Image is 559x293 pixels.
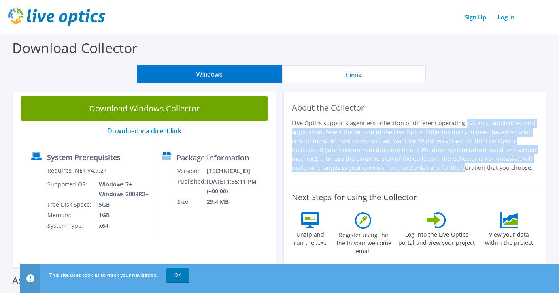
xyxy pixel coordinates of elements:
[206,176,272,197] td: [DATE] 1:35:11 PM (+00:00)
[292,192,417,202] label: Next Steps for using the Collector
[47,199,93,210] td: Free Disk Space:
[176,154,249,162] label: Package Information
[93,179,150,199] td: Windows 7+ Windows 2008R2+
[177,197,206,207] td: Size:
[292,228,329,247] label: Unzip and run the .exe
[333,229,394,255] label: Register using the line in your welcome email
[206,166,272,176] td: [TECHNICAL_ID]
[107,126,181,135] a: Download via direct link
[8,8,105,26] img: live_optics_svg.svg
[282,65,426,83] button: Linux
[480,228,538,247] label: View your data within the project
[12,276,236,284] label: Assessments supported by the Windows Collector
[292,103,538,113] h2: About the Collector
[93,220,150,231] td: x64
[137,65,282,83] button: Windows
[493,11,519,23] a: Log In
[21,96,268,121] a: Download Windows Collector
[166,268,189,282] a: OK
[398,228,476,247] label: Log into the Live Optics portal and view your project
[177,176,206,197] td: Published:
[93,199,150,210] td: 5GB
[47,153,121,161] label: System Prerequisites
[12,38,138,57] label: Download Collector
[292,119,538,172] p: Live Optics supports agentless collection of different operating systems, appliances, and applica...
[461,11,490,23] a: Sign Up
[177,166,206,176] td: Version:
[47,210,93,220] td: Memory:
[206,197,272,207] td: 29.4 MB
[47,179,93,199] td: Supported OS:
[49,272,158,278] span: This site uses cookies to track your navigation.
[47,167,107,175] label: Requires .NET V4.7.2+
[47,220,93,231] td: System Type:
[93,210,150,220] td: 1GB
